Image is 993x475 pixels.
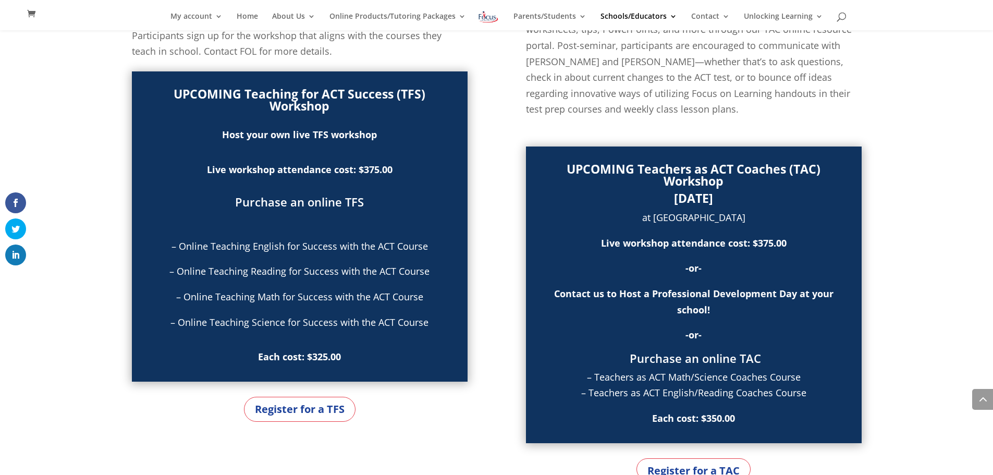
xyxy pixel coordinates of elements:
span: – Online Teaching Science for Success with the ACT Course [170,316,428,328]
span: All participants will have access to a treasure trove of ACT handouts, worksheets, tips, PowerPoi... [526,7,852,116]
b: Host your own live TFS workshop [222,128,377,141]
p: – Teachers as ACT Math/Science Coaches Course – Teachers as ACT English/Reading Coaches Course [543,369,845,410]
strong: Live workshop attendance cost: $375.00 [207,163,393,176]
p: Participants sign up for the workshop that aligns with the courses they teach in school. Contact ... [132,28,468,59]
p: at [GEOGRAPHIC_DATA] [543,210,845,235]
p: – Online Teaching English for Success with the ACT Course [149,238,451,264]
a: About Us [272,13,315,30]
a: Contact [691,13,730,30]
a: Purchase an online TFS [235,194,364,210]
a: Register for a TFS [244,397,355,422]
strong: -or- [685,328,702,341]
a: My account [170,13,223,30]
h2: UPCOMING Teachers as ACT Coaches (TAC) Workshop [543,163,845,192]
strong: Contact us to Host a Professional Development Day at your school! [554,287,833,316]
strong: Each cost: $350.00 [652,412,735,424]
p: – Online Teaching Math for Success with the ACT Course [149,289,451,314]
a: Schools/Educators [600,13,677,30]
strong: Each cost: $325.00 [258,350,341,363]
img: Focus on Learning [477,9,499,25]
a: Home [237,13,258,30]
a: Online Products/Tutoring Packages [329,13,466,30]
a: Purchase an online TAC [630,350,761,366]
strong: -or- [685,262,702,274]
a: Unlocking Learning [744,13,823,30]
b: [DATE] [674,190,713,206]
a: Parents/Students [513,13,586,30]
strong: Live workshop attendance cost: $375.00 [601,237,787,249]
span: UPCOMING Teaching for ACT Success (TFS) Workshop [174,86,425,114]
span: – Online Teaching Reading for Success with the ACT Course [169,265,430,277]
